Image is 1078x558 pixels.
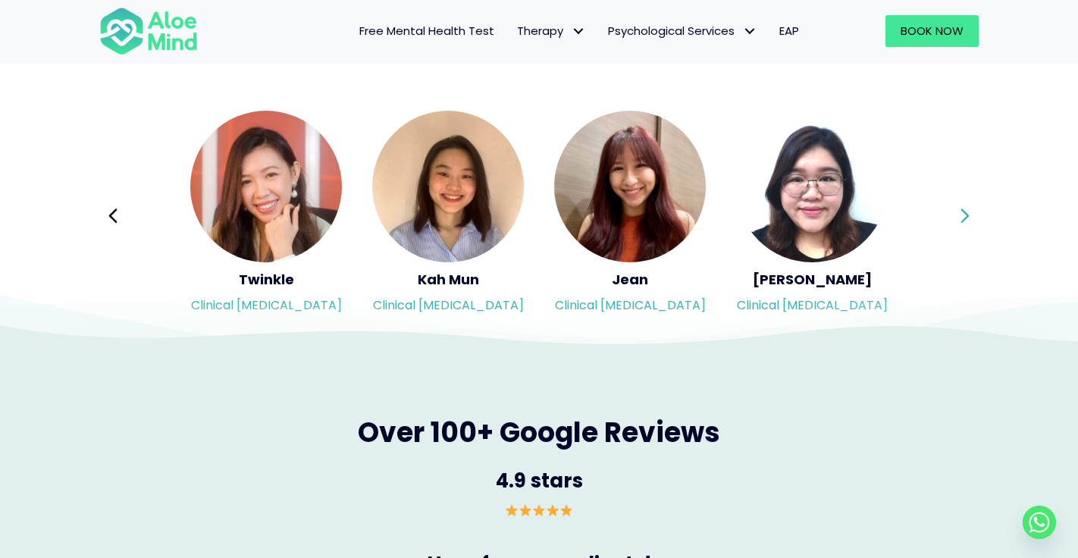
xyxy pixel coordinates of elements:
span: Over 100+ Google Reviews [358,413,720,452]
h5: [PERSON_NAME] [736,270,888,289]
h5: Jean [554,270,706,289]
a: Free Mental Health Test [348,15,506,47]
div: Slide 10 of 3 [372,109,524,323]
img: ⭐ [506,504,518,516]
a: Psychological ServicesPsychological Services: submenu [597,15,768,47]
a: <h5>Twinkle</h5><p>Clinical psychologist</p> TwinkleClinical [MEDICAL_DATA] [190,111,342,321]
a: <h5>Jean</h5><p>Clinical psychologist</p> JeanClinical [MEDICAL_DATA] [554,111,706,321]
div: Slide 9 of 3 [190,109,342,323]
img: ⭐ [560,504,572,516]
div: Slide 12 of 3 [736,109,888,323]
h5: Twinkle [190,270,342,289]
img: <h5>Twinkle</h5><p>Clinical psychologist</p> [190,111,342,262]
span: EAP [779,23,799,39]
a: <h5>Kah Mun</h5><p>Clinical psychologist</p> Kah MunClinical [MEDICAL_DATA] [372,111,524,321]
img: <h5>Wei Shan</h5><p>Clinical psychologist</p> [736,111,888,262]
span: Free Mental Health Test [359,23,494,39]
img: <h5>Kah Mun</h5><p>Clinical psychologist</p> [372,111,524,262]
a: <h5>Wei Shan</h5><p>Clinical psychologist</p> [PERSON_NAME]Clinical [MEDICAL_DATA] [736,111,888,321]
img: ⭐ [533,504,545,516]
span: Therapy [517,23,585,39]
a: Book Now [885,15,979,47]
a: Whatsapp [1023,506,1056,539]
span: Book Now [901,23,964,39]
span: Psychological Services [608,23,757,39]
a: TherapyTherapy: submenu [506,15,597,47]
span: 4.9 stars [496,467,583,494]
nav: Menu [218,15,810,47]
h5: Kah Mun [372,270,524,289]
div: Slide 11 of 3 [554,109,706,323]
span: Psychological Services: submenu [738,20,760,42]
img: Aloe mind Logo [99,6,198,56]
img: ⭐ [547,504,559,516]
img: ⭐ [519,504,531,516]
span: Therapy: submenu [567,20,589,42]
a: EAP [768,15,810,47]
img: <h5>Jean</h5><p>Clinical psychologist</p> [554,111,706,262]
